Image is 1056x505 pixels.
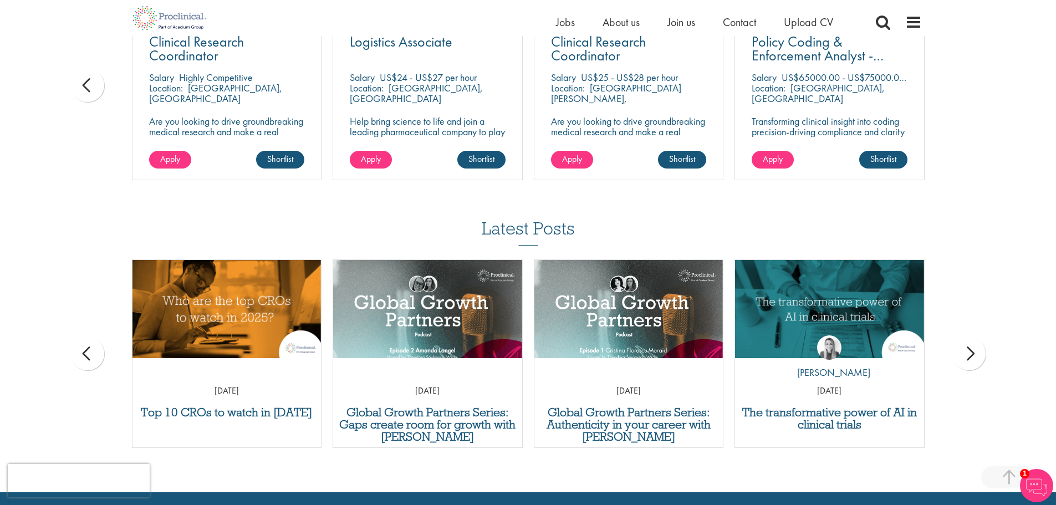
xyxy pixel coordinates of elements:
[752,81,785,94] span: Location:
[551,81,681,115] p: [GEOGRAPHIC_DATA][PERSON_NAME], [GEOGRAPHIC_DATA]
[667,15,695,29] a: Join us
[752,116,907,147] p: Transforming clinical insight into coding precision-driving compliance and clarity in healthcare ...
[817,335,841,360] img: Hannah Burke
[350,81,384,94] span: Location:
[551,32,646,65] span: Clinical Research Coordinator
[551,71,576,84] span: Salary
[350,151,392,169] a: Apply
[723,15,756,29] a: Contact
[952,337,986,370] div: next
[1020,469,1029,478] span: 1
[752,71,777,84] span: Salary
[380,71,477,84] p: US$24 - US$27 per hour
[603,15,640,29] a: About us
[149,32,244,65] span: Clinical Research Coordinator
[763,153,783,165] span: Apply
[782,71,947,84] p: US$65000.00 - US$75000.00 per annum
[149,81,282,105] p: [GEOGRAPHIC_DATA], [GEOGRAPHIC_DATA]
[556,15,575,29] a: Jobs
[551,116,707,158] p: Are you looking to drive groundbreaking medical research and make a real impact? Join our client ...
[784,15,833,29] a: Upload CV
[752,35,907,63] a: Policy Coding & Enforcement Analyst - Remote
[132,260,322,358] img: Top 10 CROs 2025 | Proclinical
[160,153,180,165] span: Apply
[752,81,885,105] p: [GEOGRAPHIC_DATA], [GEOGRAPHIC_DATA]
[735,385,924,397] p: [DATE]
[149,35,305,63] a: Clinical Research Coordinator
[333,260,522,358] a: Link to a post
[350,32,452,51] span: Logistics Associate
[741,406,919,431] a: The transformative power of AI in clinical trials
[789,335,870,385] a: Hannah Burke [PERSON_NAME]
[350,71,375,84] span: Salary
[735,260,924,358] a: Link to a post
[132,385,322,397] p: [DATE]
[138,406,316,419] a: Top 10 CROs to watch in [DATE]
[71,337,104,370] div: prev
[71,69,104,102] div: prev
[333,385,522,397] p: [DATE]
[457,151,506,169] a: Shortlist
[752,32,884,79] span: Policy Coding & Enforcement Analyst - Remote
[149,151,191,169] a: Apply
[540,406,718,443] a: Global Growth Partners Series: Authenticity in your career with [PERSON_NAME]
[361,153,381,165] span: Apply
[534,260,723,358] a: Link to a post
[752,151,794,169] a: Apply
[735,260,924,358] img: The Transformative Power of AI in Clinical Trials | Proclinical
[132,260,322,358] a: Link to a post
[179,71,253,84] p: Highly Competitive
[149,116,305,158] p: Are you looking to drive groundbreaking medical research and make a real impact-join our client a...
[581,71,678,84] p: US$25 - US$28 per hour
[8,464,150,497] iframe: reCAPTCHA
[1020,469,1053,502] img: Chatbot
[149,81,183,94] span: Location:
[551,151,593,169] a: Apply
[562,153,582,165] span: Apply
[551,35,707,63] a: Clinical Research Coordinator
[350,81,483,105] p: [GEOGRAPHIC_DATA], [GEOGRAPHIC_DATA]
[551,81,585,94] span: Location:
[534,385,723,397] p: [DATE]
[339,406,517,443] a: Global Growth Partners Series: Gaps create room for growth with [PERSON_NAME]
[149,71,174,84] span: Salary
[350,116,506,169] p: Help bring science to life and join a leading pharmaceutical company to play a key role in delive...
[350,35,506,49] a: Logistics Associate
[658,151,706,169] a: Shortlist
[482,219,575,246] h3: Latest Posts
[859,151,907,169] a: Shortlist
[789,365,870,380] p: [PERSON_NAME]
[256,151,304,169] a: Shortlist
